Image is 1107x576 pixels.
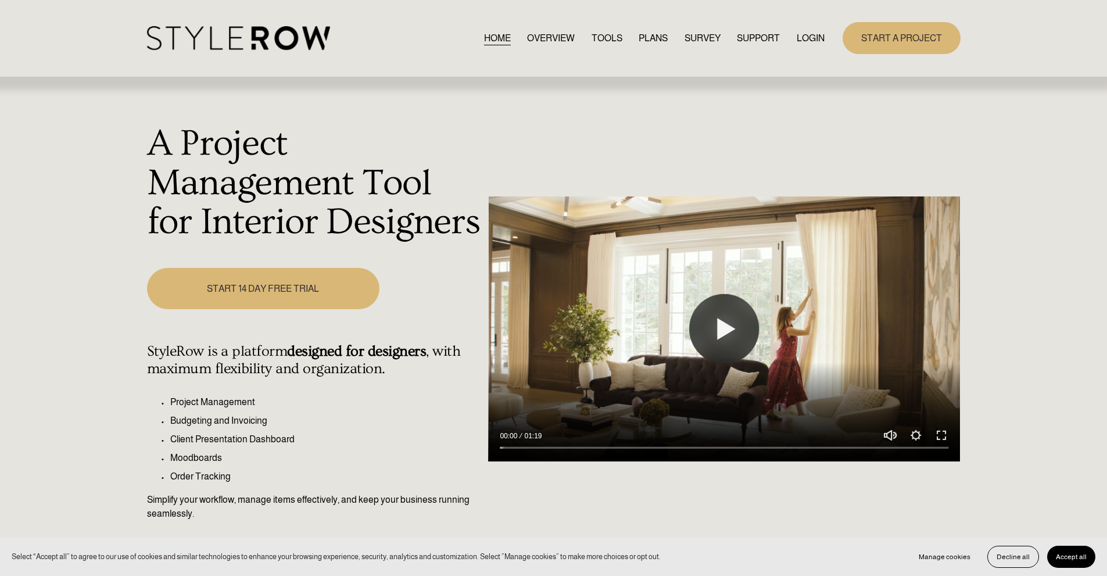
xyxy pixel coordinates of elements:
p: Select “Accept all” to agree to our use of cookies and similar technologies to enhance your brows... [12,551,661,562]
strong: designed for designers [287,343,426,360]
p: Budgeting and Invoicing [170,414,482,428]
span: SUPPORT [737,31,780,45]
button: Accept all [1047,546,1095,568]
span: Decline all [997,553,1030,561]
input: Seek [500,444,948,452]
a: PLANS [639,30,668,46]
div: Current time [500,430,520,442]
a: START 14 DAY FREE TRIAL [147,268,379,309]
button: Play [689,294,759,364]
button: Decline all [987,546,1039,568]
p: Client Presentation Dashboard [170,432,482,446]
p: Moodboards [170,451,482,465]
a: SURVEY [685,30,721,46]
img: StyleRow [147,26,330,50]
button: Manage cookies [910,546,979,568]
span: Accept all [1056,553,1087,561]
a: folder dropdown [737,30,780,46]
a: TOOLS [592,30,622,46]
a: OVERVIEW [527,30,575,46]
p: Project Management [170,395,482,409]
p: Simplify your workflow, manage items effectively, and keep your business running seamlessly. [147,493,482,521]
p: Order Tracking [170,470,482,484]
div: Duration [520,430,544,442]
span: Manage cookies [919,553,970,561]
h4: StyleRow is a platform , with maximum flexibility and organization. [147,343,482,378]
a: START A PROJECT [843,22,961,54]
h1: A Project Management Tool for Interior Designers [147,124,482,242]
a: HOME [484,30,511,46]
a: LOGIN [797,30,825,46]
